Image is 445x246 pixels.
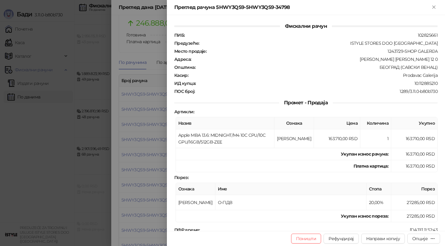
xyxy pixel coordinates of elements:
th: Ознака [176,183,215,195]
span: Промет - Продаја [279,100,333,106]
div: Опције [412,236,428,241]
td: 163.710,00 RSD [391,129,438,148]
div: ISTYLE STORES DOO [GEOGRAPHIC_DATA] [200,40,438,46]
strong: ПФР време : [174,227,200,233]
div: 102825661 [185,32,438,38]
strong: Адреса : [174,56,191,62]
strong: Порез : [174,175,189,180]
td: 27.285,00 RSD [391,195,438,210]
button: Поништи [291,234,321,244]
td: 20,00% [367,195,391,210]
button: Опције [407,234,440,244]
span: Направи копију [366,236,400,241]
div: [PERSON_NAME] [PERSON_NAME] 12 0 [192,56,438,62]
th: Стопа [367,183,391,195]
span: Фискални рачун [280,23,332,29]
div: БЕОГРАД (САВСКИ ВЕНАЦ) [196,65,438,70]
button: Рефундирај [324,234,359,244]
strong: Платна картица : [354,163,388,169]
td: 1 [360,129,391,148]
strong: ИД купца : [174,81,196,86]
th: Порез [391,183,438,195]
div: 1289/3.11.0-b80b730 [195,89,438,94]
td: Apple MBA 13.6: MIDNIGHT/M4 10C CPU/10C GPU/16GB/512GB-ZEE [176,129,274,148]
th: Име [215,183,367,195]
strong: Укупан износ пореза: [341,213,388,219]
strong: ПОС број : [174,89,195,94]
strong: Општина : [174,65,195,70]
strong: Укупан износ рачуна : [341,151,388,157]
th: Укупно [391,117,438,129]
td: [PERSON_NAME] [176,195,215,210]
th: Количина [360,117,391,129]
th: Назив [176,117,274,129]
div: [DATE] 11:32:43 [201,227,438,233]
td: 163.710,00 RSD [391,148,438,160]
strong: ПИБ : [174,32,184,38]
div: Prodavac Galerija [189,73,438,78]
td: 163.710,00 RSD [391,160,438,172]
strong: Предузеће : [174,40,199,46]
button: Направи копију [361,234,405,244]
th: Ознака [274,117,314,129]
strong: Артикли : [174,109,194,115]
strong: Место продаје : [174,48,206,54]
div: 10:112885210 [196,81,438,86]
button: Close [430,4,438,11]
th: Цена [314,117,360,129]
strong: Касир : [174,73,188,78]
td: О-ПДВ [215,195,367,210]
div: Преглед рачуна 5HWY3QS9-5HWY3QS9-34798 [174,4,430,11]
td: 27.285,00 RSD [391,210,438,222]
td: [PERSON_NAME] [274,129,314,148]
td: 163.710,00 RSD [314,129,360,148]
div: 1243729-SHOP GALERIJA [207,48,438,54]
